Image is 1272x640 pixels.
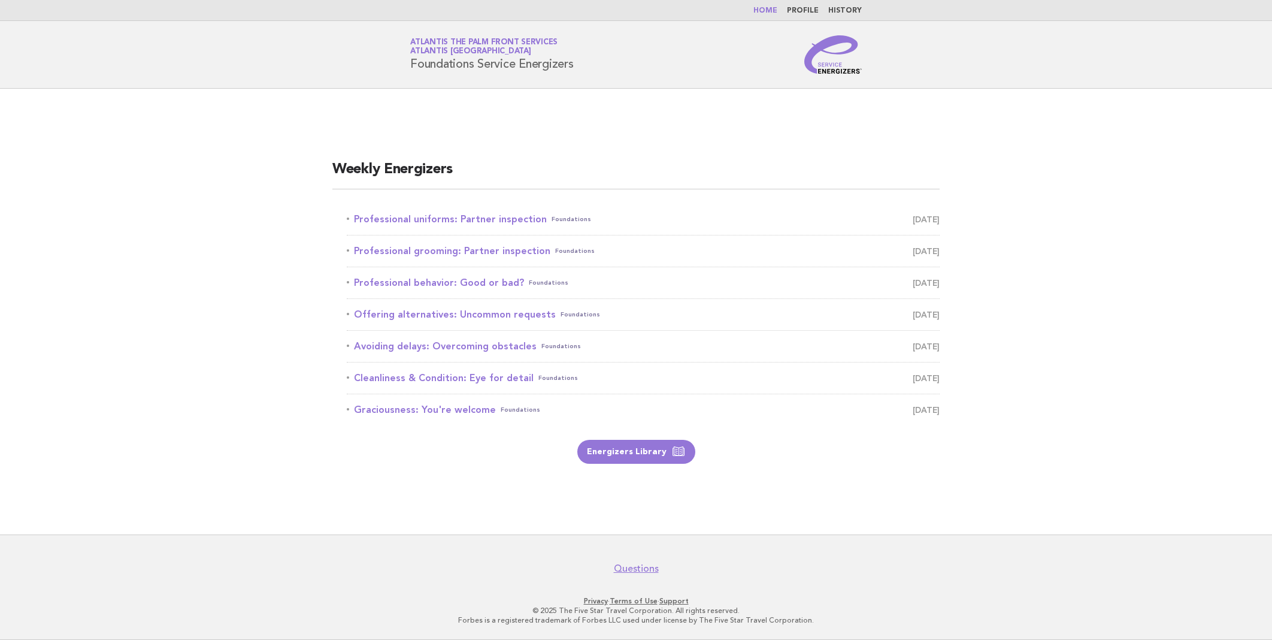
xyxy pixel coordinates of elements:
span: Foundations [541,338,581,355]
span: Foundations [501,401,540,418]
span: Atlantis [GEOGRAPHIC_DATA] [410,48,531,56]
a: Privacy [584,597,608,605]
span: Foundations [529,274,568,291]
a: Questions [614,563,659,575]
p: Forbes is a registered trademark of Forbes LLC used under license by The Five Star Travel Corpora... [269,615,1003,625]
h1: Foundations Service Energizers [410,39,574,70]
a: Cleanliness & Condition: Eye for detailFoundations [DATE] [347,370,940,387]
span: [DATE] [913,338,940,355]
p: · · [269,596,1003,606]
a: Graciousness: You're welcomeFoundations [DATE] [347,401,940,418]
a: Avoiding delays: Overcoming obstaclesFoundations [DATE] [347,338,940,355]
span: [DATE] [913,401,940,418]
span: [DATE] [913,306,940,323]
a: History [828,7,862,14]
a: Professional behavior: Good or bad?Foundations [DATE] [347,274,940,291]
a: Support [659,597,689,605]
a: Professional grooming: Partner inspectionFoundations [DATE] [347,243,940,259]
p: © 2025 The Five Star Travel Corporation. All rights reserved. [269,606,1003,615]
span: Foundations [538,370,578,387]
a: Offering alternatives: Uncommon requestsFoundations [DATE] [347,306,940,323]
span: [DATE] [913,274,940,291]
a: Atlantis The Palm Front ServicesAtlantis [GEOGRAPHIC_DATA] [410,38,558,55]
a: Professional uniforms: Partner inspectionFoundations [DATE] [347,211,940,228]
a: Terms of Use [610,597,658,605]
span: [DATE] [913,211,940,228]
span: [DATE] [913,243,940,259]
span: [DATE] [913,370,940,387]
img: Service Energizers [804,35,862,74]
a: Profile [787,7,819,14]
span: Foundations [552,211,591,228]
a: Home [753,7,777,14]
span: Foundations [555,243,595,259]
h2: Weekly Energizers [332,160,940,189]
a: Energizers Library [577,440,695,464]
span: Foundations [561,306,600,323]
